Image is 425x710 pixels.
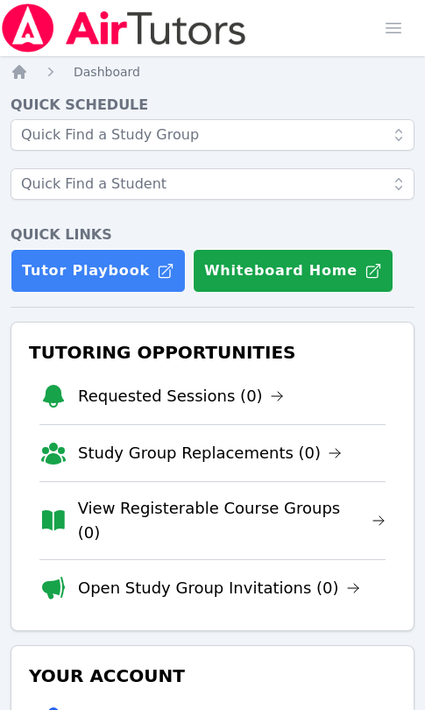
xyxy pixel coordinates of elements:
a: View Registerable Course Groups (0) [78,496,386,545]
a: Dashboard [74,63,140,81]
h4: Quick Schedule [11,95,414,116]
a: Open Study Group Invitations (0) [78,576,360,600]
input: Quick Find a Student [11,168,414,200]
a: Study Group Replacements (0) [78,441,342,465]
nav: Breadcrumb [11,63,414,81]
input: Quick Find a Study Group [11,119,414,151]
a: Tutor Playbook [11,249,186,293]
h3: Tutoring Opportunities [25,337,400,368]
button: Whiteboard Home [193,249,393,293]
h4: Quick Links [11,224,414,245]
span: Dashboard [74,65,140,79]
h3: Your Account [25,660,400,692]
a: Requested Sessions (0) [78,384,284,408]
